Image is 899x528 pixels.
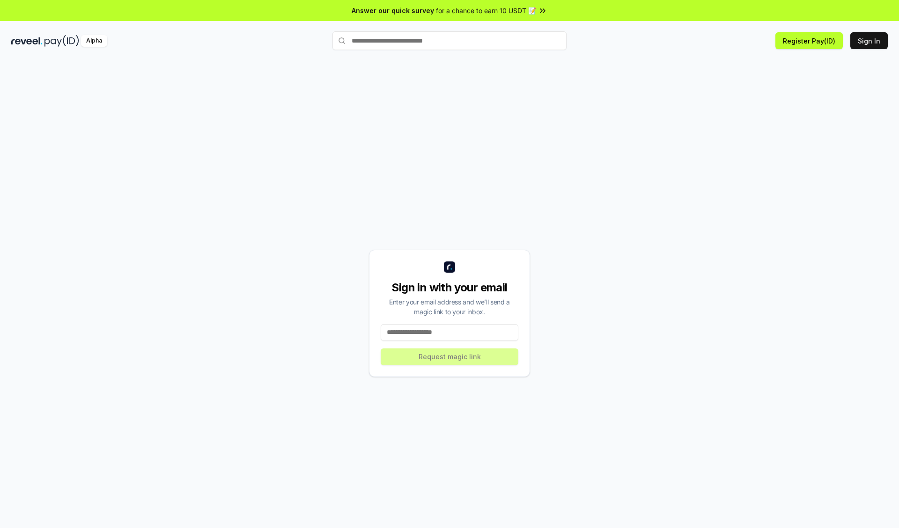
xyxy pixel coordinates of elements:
button: Register Pay(ID) [775,32,843,49]
img: pay_id [44,35,79,47]
div: Enter your email address and we’ll send a magic link to your inbox. [381,297,518,317]
div: Alpha [81,35,107,47]
span: Answer our quick survey [352,6,434,15]
img: reveel_dark [11,35,43,47]
span: for a chance to earn 10 USDT 📝 [436,6,536,15]
img: logo_small [444,261,455,273]
div: Sign in with your email [381,280,518,295]
button: Sign In [850,32,888,49]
